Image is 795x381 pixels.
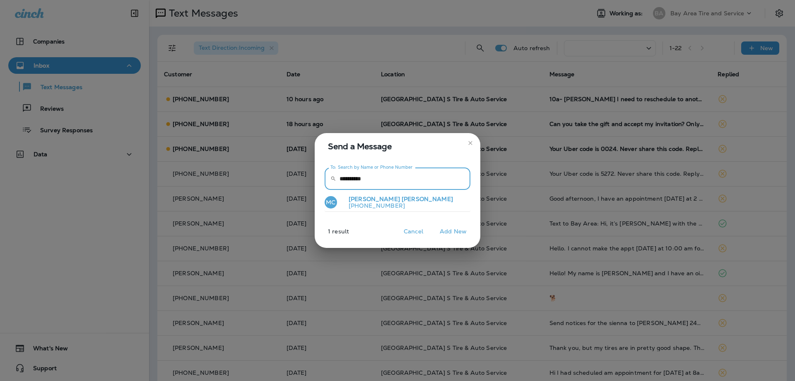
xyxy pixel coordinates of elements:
p: 1 result [311,228,349,241]
span: [PERSON_NAME] [349,195,400,203]
button: Add New [436,225,471,238]
span: Send a Message [328,140,470,153]
button: Cancel [398,225,429,238]
button: MC[PERSON_NAME] [PERSON_NAME][PHONE_NUMBER] [325,193,470,212]
button: close [464,136,477,150]
label: To: Search by Name or Phone Number [330,164,413,170]
span: [PERSON_NAME] [402,195,453,203]
div: MC [325,196,337,209]
p: [PHONE_NUMBER] [342,202,453,209]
